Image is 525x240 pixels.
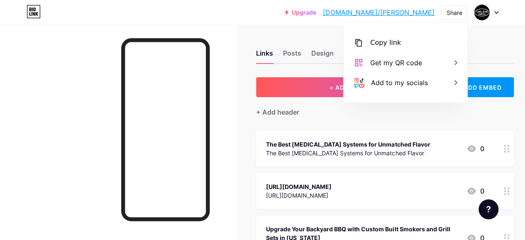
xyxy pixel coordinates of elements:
[256,107,299,117] div: + Add header
[371,78,428,88] div: Add to my socials
[323,7,435,17] a: [DOMAIN_NAME]/[PERSON_NAME]
[266,149,430,157] div: The Best [MEDICAL_DATA] Systems for Unmatched Flavor
[330,84,365,91] span: + ADD LINK
[266,191,332,200] div: [URL][DOMAIN_NAME]
[474,5,490,20] img: Lone Star Grillz
[256,77,439,97] button: + ADD LINK
[447,8,462,17] div: Share
[285,9,316,16] a: Upgrade
[256,48,273,63] div: Links
[466,186,484,196] div: 0
[370,58,422,68] div: Get my QR code
[283,48,301,63] div: Posts
[266,182,332,191] div: [URL][DOMAIN_NAME]
[266,140,430,149] div: The Best [MEDICAL_DATA] Systems for Unmatched Flavor
[311,48,334,63] div: Design
[370,38,401,48] div: Copy link
[445,77,514,97] div: + ADD EMBED
[466,144,484,154] div: 0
